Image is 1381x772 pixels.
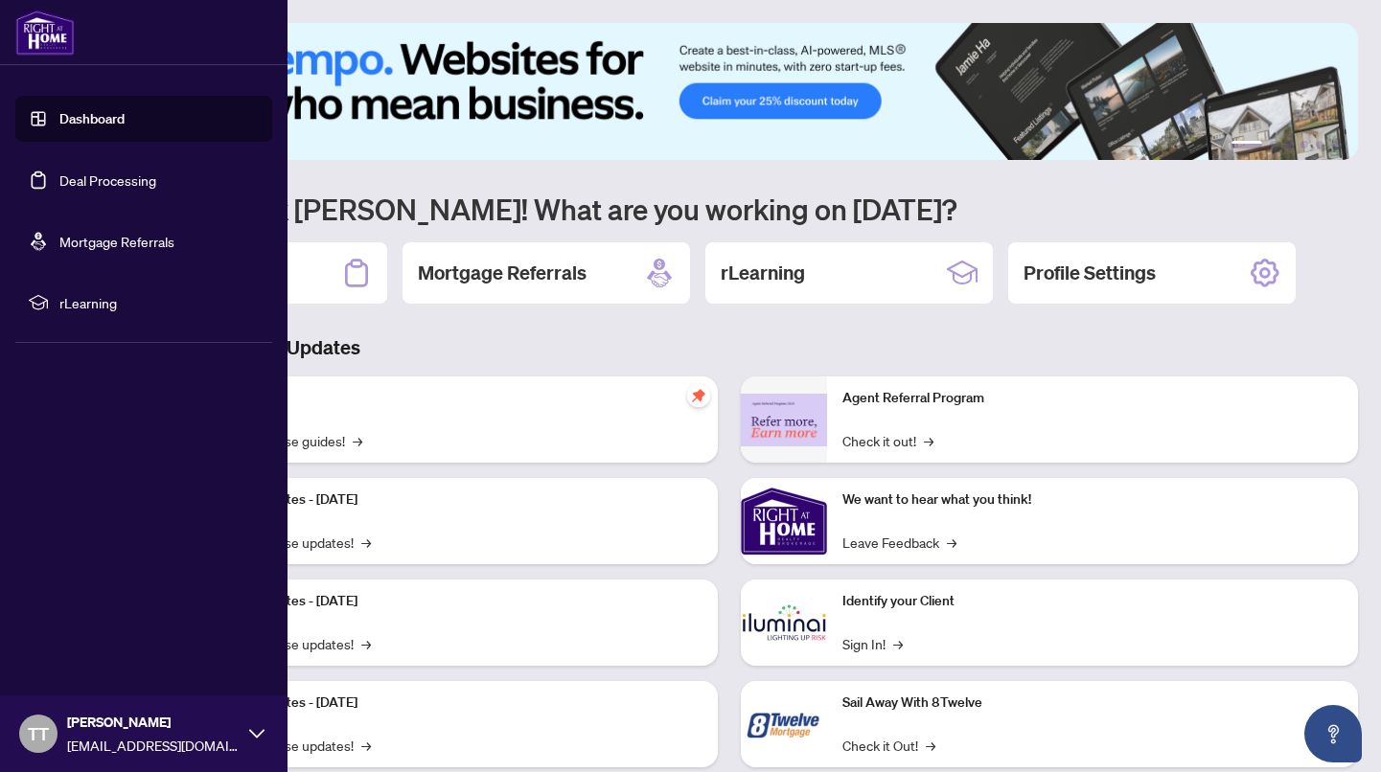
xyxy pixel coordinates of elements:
h2: rLearning [721,260,805,286]
button: 5 [1316,141,1323,148]
p: Self-Help [201,388,702,409]
span: → [361,532,371,553]
span: → [361,735,371,756]
a: Leave Feedback→ [842,532,956,553]
a: Dashboard [59,110,125,127]
p: We want to hear what you think! [842,489,1344,511]
span: → [353,430,362,451]
p: Platform Updates - [DATE] [201,591,702,612]
h3: Brokerage & Industry Updates [100,334,1358,361]
button: 6 [1331,141,1339,148]
p: Platform Updates - [DATE] [201,489,702,511]
span: rLearning [59,292,259,313]
h2: Mortgage Referrals [418,260,587,286]
span: → [361,633,371,654]
img: Agent Referral Program [741,394,827,446]
button: 2 [1270,141,1277,148]
span: TT [28,720,49,747]
span: → [893,633,903,654]
a: Check it Out!→ [842,735,935,756]
img: We want to hear what you think! [741,478,827,564]
p: Identify your Client [842,591,1344,612]
span: pushpin [687,384,710,407]
h1: Welcome back [PERSON_NAME]! What are you working on [DATE]? [100,191,1358,227]
button: 4 [1300,141,1308,148]
img: Sail Away With 8Twelve [741,681,827,767]
p: Sail Away With 8Twelve [842,693,1344,714]
span: → [926,735,935,756]
img: Identify your Client [741,579,827,666]
a: Check it out!→ [842,430,933,451]
h2: Profile Settings [1024,260,1156,286]
span: [PERSON_NAME] [67,712,240,733]
p: Agent Referral Program [842,388,1344,409]
button: 3 [1285,141,1293,148]
button: 1 [1231,141,1262,148]
p: Platform Updates - [DATE] [201,693,702,714]
a: Deal Processing [59,171,156,189]
a: Mortgage Referrals [59,233,174,250]
img: logo [15,10,75,56]
span: [EMAIL_ADDRESS][DOMAIN_NAME] [67,735,240,756]
img: Slide 0 [100,23,1358,160]
span: → [947,532,956,553]
span: → [924,430,933,451]
button: Open asap [1304,705,1362,762]
a: Sign In!→ [842,633,903,654]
